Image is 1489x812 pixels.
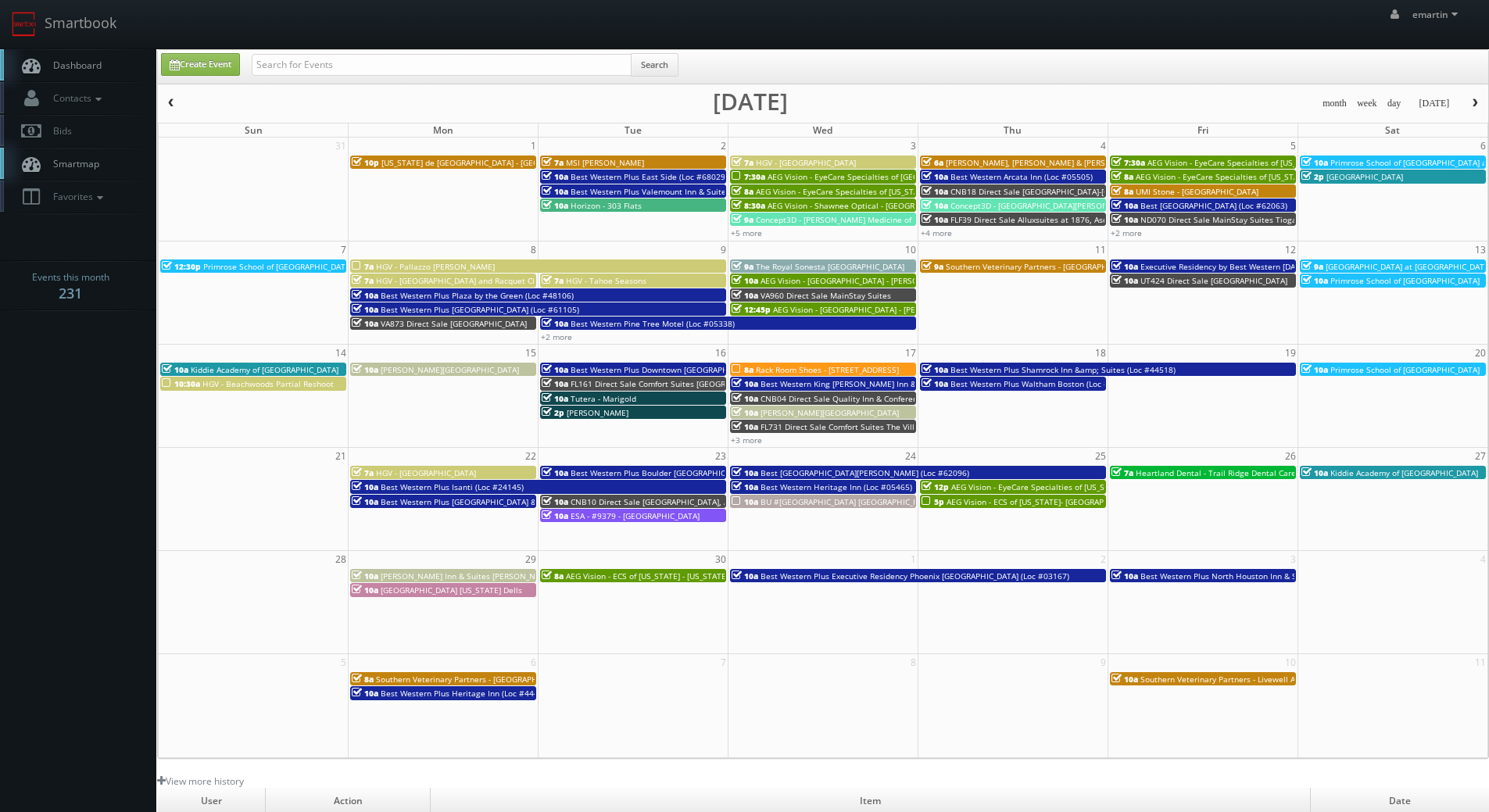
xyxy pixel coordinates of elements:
[567,407,628,418] span: [PERSON_NAME]
[1479,138,1487,154] span: 6
[1140,571,1366,581] span: Best Western Plus North Houston Inn & Suites (Loc #44475)
[529,654,538,671] span: 6
[756,157,856,168] span: HGV - [GEOGRAPHIC_DATA]
[1111,214,1138,225] span: 10a
[732,421,758,432] span: 10a
[768,171,1102,182] span: AEG Vision - EyeCare Specialties of [GEOGRAPHIC_DATA][US_STATE] - [GEOGRAPHIC_DATA]
[731,227,762,238] a: +5 more
[352,571,378,581] span: 10a
[203,261,414,272] span: Primrose School of [GEOGRAPHIC_DATA][PERSON_NAME]
[1111,467,1133,478] span: 7a
[1385,123,1400,137] span: Sat
[732,496,758,507] span: 10a
[352,290,378,301] span: 10a
[1330,467,1478,478] span: Kiddie Academy of [GEOGRAPHIC_DATA]
[909,654,918,671] span: 8
[761,393,954,404] span: CNB04 Direct Sale Quality Inn & Conference Center
[352,364,378,375] span: 10a
[756,364,899,375] span: Rack Room Shoes - [STREET_ADDRESS]
[542,571,564,581] span: 8a
[922,171,948,182] span: 10a
[950,378,1135,389] span: Best Western Plus Waltham Boston (Loc #22009)
[352,496,378,507] span: 10a
[719,241,728,258] span: 9
[566,157,644,168] span: MSI [PERSON_NAME]
[732,290,758,301] span: 10a
[32,270,109,285] span: Events this month
[529,241,538,258] span: 8
[352,275,374,286] span: 7a
[1382,94,1407,113] button: day
[542,171,568,182] span: 10a
[1111,171,1133,182] span: 8a
[732,571,758,581] span: 10a
[909,138,918,154] span: 3
[162,364,188,375] span: 10a
[352,318,378,329] span: 10a
[904,448,918,464] span: 24
[1136,171,1400,182] span: AEG Vision - EyeCare Specialties of [US_STATE] - Carolina Family Vision
[1093,241,1108,258] span: 11
[1111,275,1138,286] span: 10a
[732,393,758,404] span: 10a
[921,227,952,238] a: +4 more
[1283,654,1298,671] span: 10
[732,275,758,286] span: 10a
[1473,241,1487,258] span: 13
[571,318,735,329] span: Best Western Pine Tree Motel (Loc #05338)
[202,378,334,389] span: HGV - Beachwoods Partial Reshoot
[157,774,244,788] a: View more history
[571,200,642,211] span: Horizon - 303 Flats
[571,467,801,478] span: Best Western Plus Boulder [GEOGRAPHIC_DATA] (Loc #06179)
[334,551,348,567] span: 28
[761,407,899,418] span: [PERSON_NAME][GEOGRAPHIC_DATA]
[1136,467,1296,478] span: Heartland Dental - Trail Ridge Dental Care
[732,378,758,389] span: 10a
[571,378,815,389] span: FL161 Direct Sale Comfort Suites [GEOGRAPHIC_DATA] Downtown
[1283,345,1298,361] span: 19
[571,393,636,404] span: Tutera - Marigold
[45,124,72,138] span: Bids
[566,275,646,286] span: HGV - Tahoe Seasons
[946,261,1201,272] span: Southern Veterinary Partners - [GEOGRAPHIC_DATA][PERSON_NAME]
[352,467,374,478] span: 7a
[922,261,943,272] span: 9a
[1301,364,1328,375] span: 10a
[719,138,728,154] span: 2
[524,551,538,567] span: 29
[381,364,519,375] span: [PERSON_NAME][GEOGRAPHIC_DATA]
[761,481,912,492] span: Best Western Heritage Inn (Loc #05465)
[352,585,378,596] span: 10a
[732,407,758,418] span: 10a
[542,510,568,521] span: 10a
[381,496,613,507] span: Best Western Plus [GEOGRAPHIC_DATA] & Suites (Loc #61086)
[625,123,642,137] span: Tue
[951,481,1280,492] span: AEG Vision - EyeCare Specialties of [US_STATE] – Primary EyeCare ([GEOGRAPHIC_DATA])
[571,171,728,182] span: Best Western Plus East Side (Loc #68029)
[381,585,522,596] span: [GEOGRAPHIC_DATA] [US_STATE] Dells
[768,200,962,211] span: AEG Vision - Shawnee Optical - [GEOGRAPHIC_DATA]
[922,481,949,492] span: 12p
[732,364,753,375] span: 8a
[1140,275,1287,286] span: UT424 Direct Sale [GEOGRAPHIC_DATA]
[1111,571,1138,581] span: 10a
[381,688,550,699] span: Best Western Plus Heritage Inn (Loc #44463)
[950,186,1178,197] span: CNB18 Direct Sale [GEOGRAPHIC_DATA]-[GEOGRAPHIC_DATA]
[1301,275,1328,286] span: 10a
[45,157,99,170] span: Smartmap
[376,275,544,286] span: HGV - [GEOGRAPHIC_DATA] and Racquet Club
[1330,364,1480,375] span: Primrose School of [GEOGRAPHIC_DATA]
[433,123,453,137] span: Mon
[773,304,997,315] span: AEG Vision - [GEOGRAPHIC_DATA] - [PERSON_NAME] Cypress
[542,157,564,168] span: 7a
[761,275,1029,286] span: AEG Vision - [GEOGRAPHIC_DATA] - [PERSON_NAME][GEOGRAPHIC_DATA]
[732,200,765,211] span: 8:30a
[714,345,728,361] span: 16
[732,467,758,478] span: 10a
[571,510,700,521] span: ESA - #9379 - [GEOGRAPHIC_DATA]
[1473,654,1487,671] span: 11
[352,261,374,272] span: 7a
[381,481,524,492] span: Best Western Plus Isanti (Loc #24145)
[732,214,753,225] span: 9a
[352,304,378,315] span: 10a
